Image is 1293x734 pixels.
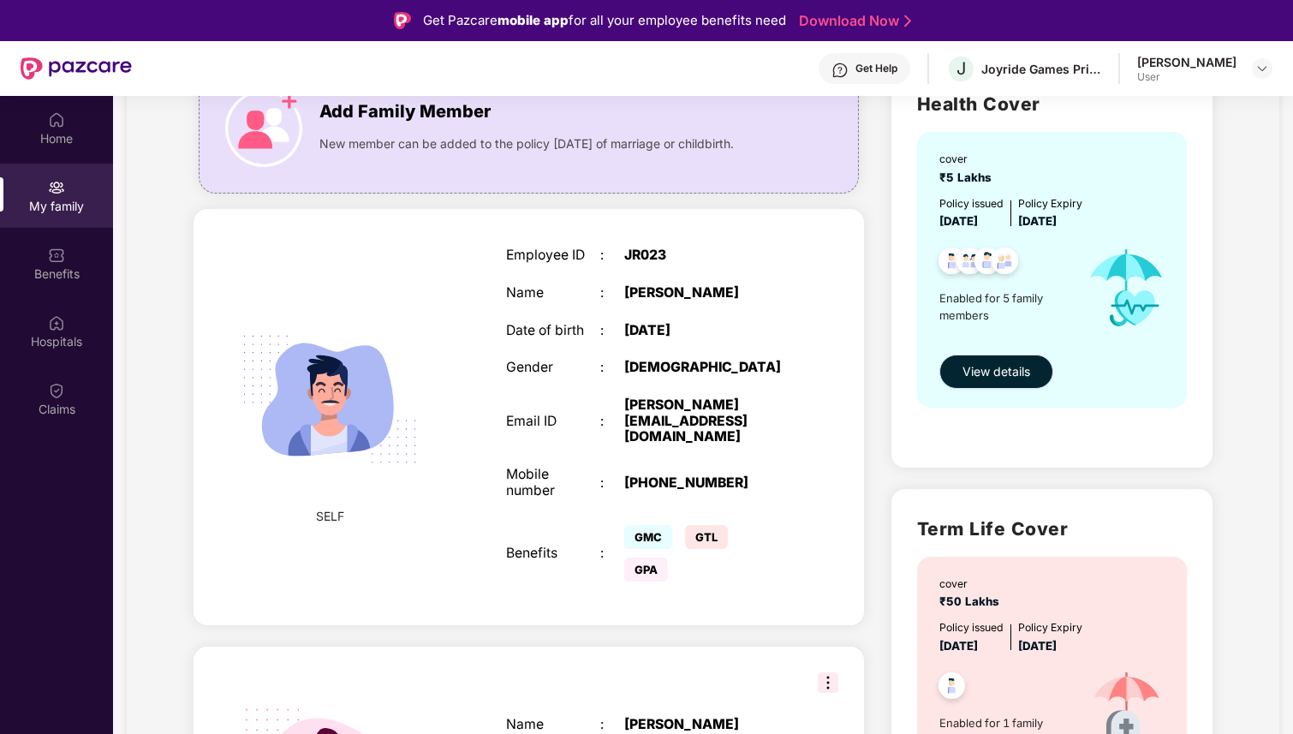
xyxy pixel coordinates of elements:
img: svg+xml;base64,PHN2ZyB4bWxucz0iaHR0cDovL3d3dy53My5vcmcvMjAwMC9zdmciIHdpZHRoPSI0OC45NDMiIGhlaWdodD... [931,667,973,709]
img: icon [225,90,302,167]
div: : [600,475,624,492]
img: svg+xml;base64,PHN2ZyB3aWR0aD0iMjAiIGhlaWdodD0iMjAiIHZpZXdCb3g9IjAgMCAyMCAyMCIgZmlsbD0ibm9uZSIgeG... [48,179,65,196]
div: Name [506,717,600,733]
div: Employee ID [506,248,600,264]
strong: mobile app [498,12,569,28]
img: svg+xml;base64,PHN2ZyBpZD0iQmVuZWZpdHMiIHhtbG5zPSJodHRwOi8vd3d3LnczLm9yZy8yMDAwL3N2ZyIgd2lkdGg9Ij... [48,247,65,264]
button: View details [939,355,1053,389]
div: User [1137,70,1236,84]
div: : [600,717,624,733]
span: New member can be added to the policy [DATE] of marriage or childbirth. [319,134,734,153]
img: svg+xml;base64,PHN2ZyB4bWxucz0iaHR0cDovL3d3dy53My5vcmcvMjAwMC9zdmciIHdpZHRoPSI0OC45NDMiIGhlaWdodD... [984,242,1026,284]
div: Get Pazcare for all your employee benefits need [423,10,786,31]
div: JR023 [624,248,790,264]
div: [DEMOGRAPHIC_DATA] [624,360,790,376]
div: Gender [506,360,600,376]
div: Policy issued [939,195,1004,212]
div: cover [939,576,1006,592]
div: [PHONE_NUMBER] [624,475,790,492]
div: : [600,360,624,376]
h2: Health Cover [917,90,1187,118]
span: Add Family Member [319,98,491,125]
div: Policy Expiry [1018,619,1082,636]
img: Stroke [904,12,911,30]
div: Policy Expiry [1018,195,1082,212]
div: [PERSON_NAME] [624,717,790,733]
div: [PERSON_NAME] [1137,54,1236,70]
div: Get Help [855,62,897,75]
img: svg+xml;base64,PHN2ZyBpZD0iRHJvcGRvd24tMzJ4MzIiIHhtbG5zPSJodHRwOi8vd3d3LnczLm9yZy8yMDAwL3N2ZyIgd2... [1255,62,1269,75]
div: Benefits [506,546,600,562]
span: [DATE] [939,639,978,653]
div: Mobile number [506,467,600,498]
span: [DATE] [1018,214,1057,228]
span: [DATE] [1018,639,1057,653]
img: svg+xml;base64,PHN2ZyBpZD0iSG9zcGl0YWxzIiB4bWxucz0iaHR0cDovL3d3dy53My5vcmcvMjAwMC9zdmciIHdpZHRoPS... [48,314,65,331]
img: icon [1073,230,1180,346]
img: svg+xml;base64,PHN2ZyB4bWxucz0iaHR0cDovL3d3dy53My5vcmcvMjAwMC9zdmciIHdpZHRoPSI0OC45MTUiIGhlaWdodD... [949,242,991,284]
div: Name [506,285,600,301]
img: svg+xml;base64,PHN2ZyB4bWxucz0iaHR0cDovL3d3dy53My5vcmcvMjAwMC9zdmciIHdpZHRoPSI0OC45NDMiIGhlaWdodD... [967,242,1009,284]
img: svg+xml;base64,PHN2ZyB4bWxucz0iaHR0cDovL3d3dy53My5vcmcvMjAwMC9zdmciIHdpZHRoPSIyMjQiIGhlaWdodD0iMT... [222,291,438,507]
div: [DATE] [624,323,790,339]
img: svg+xml;base64,PHN2ZyBpZD0iSG9tZSIgeG1sbnM9Imh0dHA6Ly93d3cudzMub3JnLzIwMDAvc3ZnIiB3aWR0aD0iMjAiIG... [48,111,65,128]
div: : [600,414,624,430]
img: New Pazcare Logo [21,57,132,80]
span: J [956,58,966,79]
span: ₹5 Lakhs [939,170,998,184]
span: [DATE] [939,214,978,228]
span: GTL [685,525,728,549]
div: [PERSON_NAME] [624,285,790,301]
div: : [600,285,624,301]
div: [PERSON_NAME][EMAIL_ADDRESS][DOMAIN_NAME] [624,397,790,445]
span: View details [962,362,1030,381]
img: svg+xml;base64,PHN2ZyB3aWR0aD0iMzIiIGhlaWdodD0iMzIiIHZpZXdCb3g9IjAgMCAzMiAzMiIgZmlsbD0ibm9uZSIgeG... [818,672,838,693]
img: svg+xml;base64,PHN2ZyBpZD0iQ2xhaW0iIHhtbG5zPSJodHRwOi8vd3d3LnczLm9yZy8yMDAwL3N2ZyIgd2lkdGg9IjIwIi... [48,382,65,399]
div: Joyride Games Private Limited [981,61,1101,77]
div: : [600,546,624,562]
h2: Term Life Cover [917,515,1187,543]
span: SELF [316,507,344,526]
div: : [600,248,624,264]
div: cover [939,151,998,167]
div: Date of birth [506,323,600,339]
div: : [600,323,624,339]
div: Policy issued [939,619,1004,636]
a: Download Now [799,12,906,30]
div: Email ID [506,414,600,430]
span: ₹50 Lakhs [939,594,1006,608]
span: GPA [624,558,668,582]
img: Logo [394,12,411,29]
span: GMC [624,525,672,549]
img: svg+xml;base64,PHN2ZyB4bWxucz0iaHR0cDovL3d3dy53My5vcmcvMjAwMC9zdmciIHdpZHRoPSI0OC45NDMiIGhlaWdodD... [931,242,973,284]
span: Enabled for 5 family members [939,289,1073,325]
img: svg+xml;base64,PHN2ZyBpZD0iSGVscC0zMngzMiIgeG1sbnM9Imh0dHA6Ly93d3cudzMub3JnLzIwMDAvc3ZnIiB3aWR0aD... [831,62,849,79]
